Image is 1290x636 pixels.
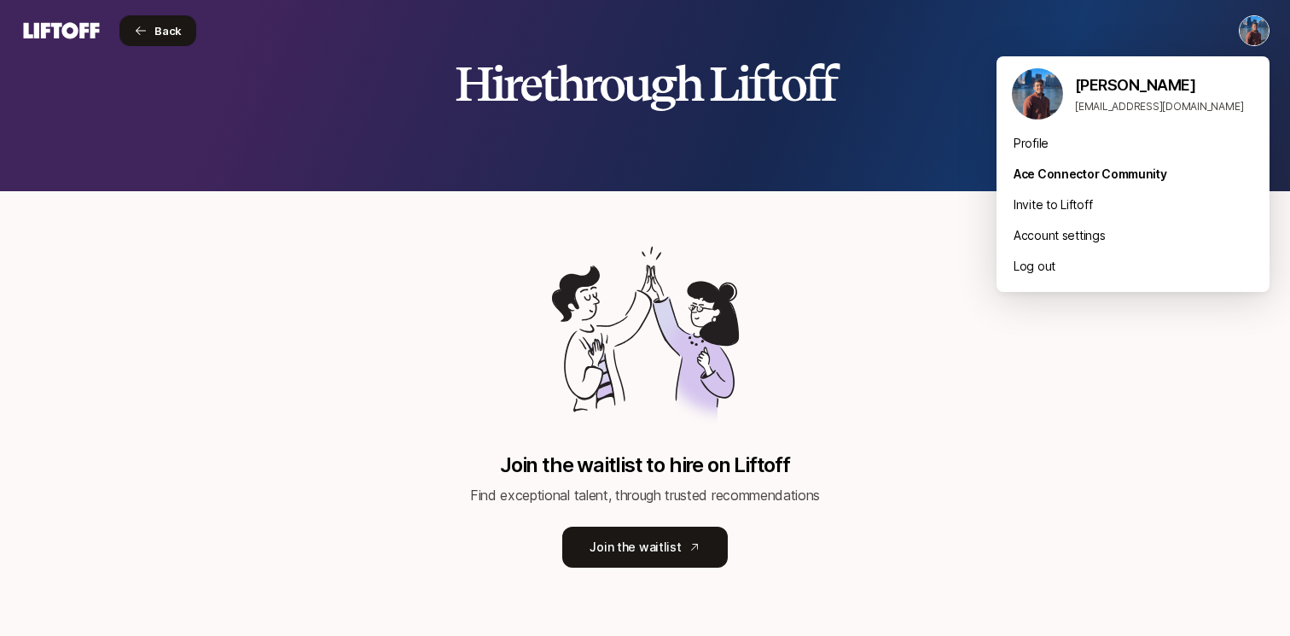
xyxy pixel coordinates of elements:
div: Invite to Liftoff [997,190,1270,220]
p: [PERSON_NAME] [1075,73,1256,97]
div: Log out [997,251,1270,282]
div: Profile [997,128,1270,159]
img: Dhruvil Shah [1012,68,1063,120]
p: [EMAIL_ADDRESS][DOMAIN_NAME] [1075,99,1256,114]
div: Account settings [997,220,1270,251]
div: Ace Connector Community [997,159,1270,190]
